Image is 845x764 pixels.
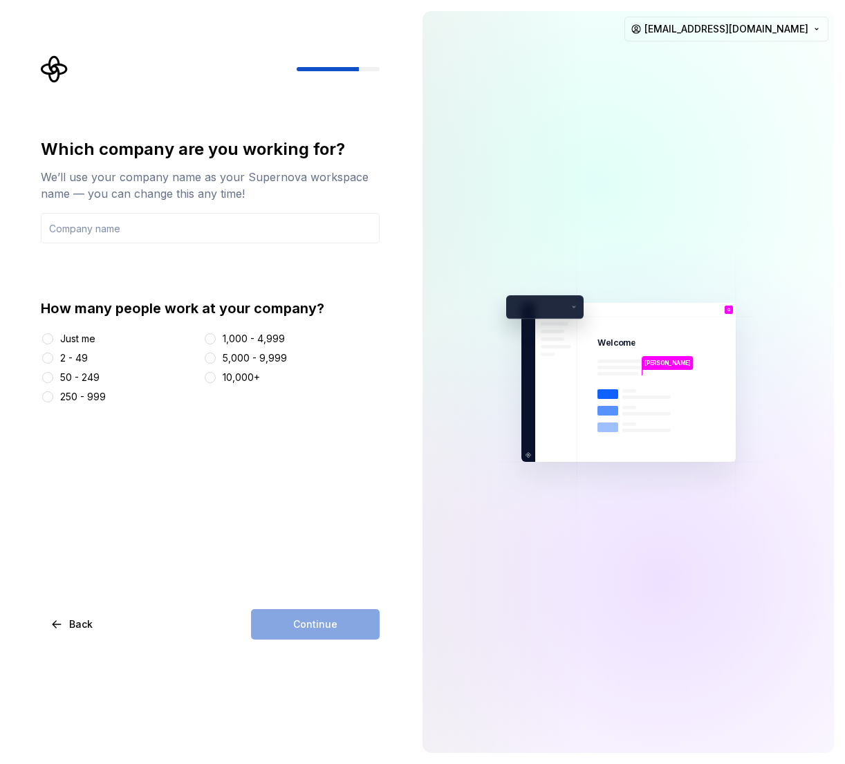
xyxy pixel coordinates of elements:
span: Back [69,617,93,631]
button: [EMAIL_ADDRESS][DOMAIN_NAME] [624,17,828,41]
input: Company name [41,213,380,243]
div: 10,000+ [223,371,260,384]
div: We’ll use your company name as your Supernova workspace name — you can change this any time! [41,169,380,202]
div: 50 - 249 [60,371,100,384]
button: Back [41,609,104,640]
svg: Supernova Logo [41,55,68,83]
div: 250 - 999 [60,390,106,404]
div: 5,000 - 9,999 [223,351,287,365]
div: 1,000 - 4,999 [223,332,285,346]
span: [EMAIL_ADDRESS][DOMAIN_NAME] [644,22,808,36]
p: G [727,308,730,312]
div: How many people work at your company? [41,299,380,318]
div: Which company are you working for? [41,138,380,160]
div: 2 - 49 [60,351,88,365]
p: [PERSON_NAME] [644,359,691,367]
div: Just me [60,332,95,346]
p: Welcome [597,337,635,348]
